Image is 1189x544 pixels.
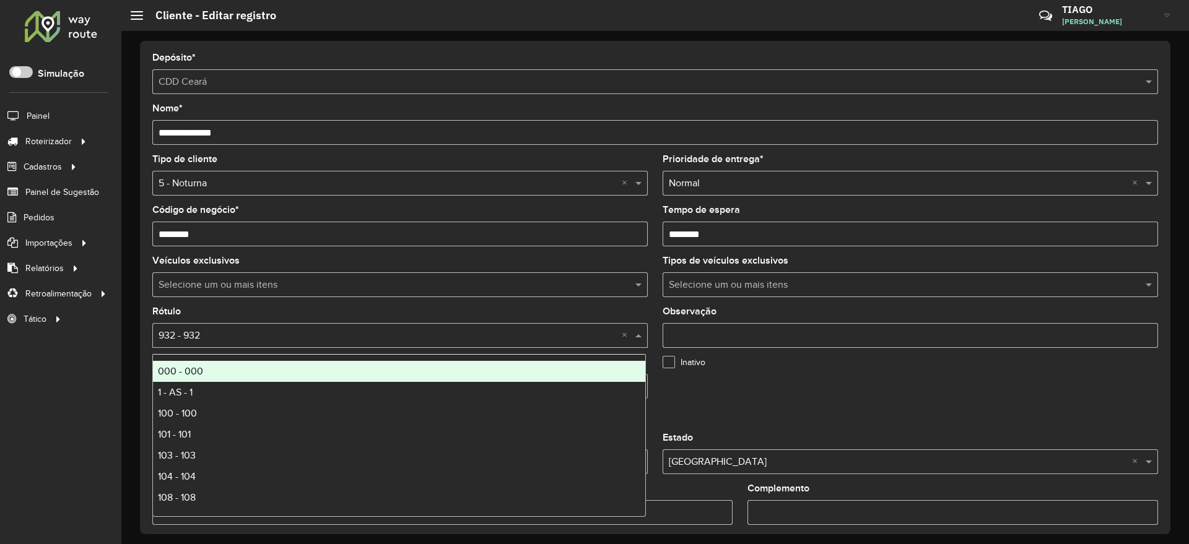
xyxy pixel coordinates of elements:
a: Contato Rápido [1032,2,1059,29]
label: Depósito [152,50,196,65]
label: Rótulo [152,304,181,319]
span: Painel de Sugestão [25,186,99,199]
span: Painel [27,110,50,123]
span: Cadastros [24,160,62,173]
label: Inativo [663,356,705,369]
label: Prioridade de entrega [663,152,764,166]
label: Estado [663,430,693,445]
label: Veículos exclusivos [152,253,240,268]
span: 100 - 100 [158,408,197,418]
span: 1 - AS - 1 [158,387,193,397]
h2: Cliente - Editar registro [143,9,276,22]
span: 000 - 000 [158,366,203,376]
span: Tático [24,313,46,326]
label: Simulação [38,66,84,81]
h3: TIAGO [1062,4,1155,15]
span: Clear all [622,176,632,191]
span: 103 - 103 [158,450,196,460]
span: Relatórios [25,262,64,275]
label: Complemento [747,481,809,496]
span: Roteirizador [25,135,72,148]
span: Clear all [622,328,632,343]
span: 108 - 108 [158,492,196,503]
span: 101 - 101 [158,429,191,439]
label: Tipos de veículos exclusivos [663,253,788,268]
span: Clear all [1132,176,1143,191]
span: Importações [25,236,72,249]
label: Tempo de espera [663,202,740,217]
span: Clear all [1132,454,1143,469]
span: [PERSON_NAME] [1062,16,1155,27]
label: Observação [663,304,716,319]
span: Retroalimentação [25,287,92,300]
label: Código de negócio [152,202,239,217]
label: Tipo de cliente [152,152,217,166]
ng-dropdown-panel: Options list [152,354,646,517]
span: Pedidos [24,211,54,224]
label: Nome [152,101,183,116]
span: 104 - 104 [158,471,196,481]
